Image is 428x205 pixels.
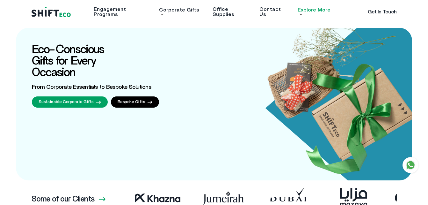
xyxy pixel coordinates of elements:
[159,7,199,12] a: Corporate Gifts
[368,9,397,14] a: Get In Touch
[259,7,281,17] a: Contact Us
[213,7,234,17] a: Office Supplies
[32,195,94,203] h3: Some of our Clients
[32,96,108,108] a: Sustainable Corporate Gifts
[32,84,151,90] span: From Corporate Essentials to Bespoke Solutions
[94,7,126,17] a: Engagement Programs
[32,44,104,78] span: Eco-Conscious Gifts for Every Occasion
[298,7,330,12] a: Explore More
[111,96,159,108] a: Bespoke Gifts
